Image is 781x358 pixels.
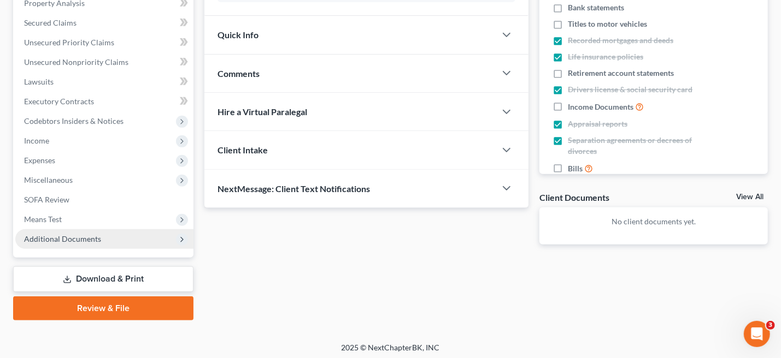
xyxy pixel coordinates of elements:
[24,234,101,243] span: Additional Documents
[24,38,114,47] span: Unsecured Priority Claims
[736,193,764,201] a: View All
[24,214,62,224] span: Means Test
[568,102,633,112] span: Income Documents
[548,216,759,227] p: No client documents yet.
[218,29,259,40] span: Quick Info
[568,19,647,29] span: Titles to motor vehicles
[539,192,609,203] div: Client Documents
[24,195,69,204] span: SOFA Review
[13,296,193,320] a: Review & File
[15,13,193,33] a: Secured Claims
[15,33,193,52] a: Unsecured Priority Claims
[24,116,124,126] span: Codebtors Insiders & Notices
[24,18,77,27] span: Secured Claims
[568,84,692,95] span: Drivers license & social security card
[24,156,55,165] span: Expenses
[15,52,193,72] a: Unsecured Nonpriority Claims
[15,190,193,210] a: SOFA Review
[24,57,128,67] span: Unsecured Nonpriority Claims
[766,321,775,330] span: 3
[218,68,260,79] span: Comments
[15,72,193,92] a: Lawsuits
[24,136,49,145] span: Income
[218,183,370,194] span: NextMessage: Client Text Notifications
[15,92,193,111] a: Executory Contracts
[13,266,193,292] a: Download & Print
[568,163,583,174] span: Bills
[568,118,627,129] span: Appraisal reports
[568,35,673,46] span: Recorded mortgages and deeds
[744,321,770,347] iframe: Intercom live chat
[218,145,268,155] span: Client Intake
[24,175,73,184] span: Miscellaneous
[24,77,54,86] span: Lawsuits
[568,2,624,13] span: Bank statements
[218,106,307,117] span: Hire a Virtual Paralegal
[24,97,94,106] span: Executory Contracts
[568,68,674,79] span: Retirement account statements
[568,51,643,62] span: Life insurance policies
[568,135,701,157] span: Separation agreements or decrees of divorces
